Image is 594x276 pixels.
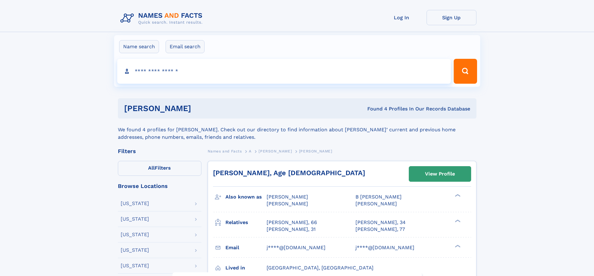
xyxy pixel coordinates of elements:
[425,167,455,181] div: View Profile
[279,105,470,112] div: Found 4 Profiles In Our Records Database
[355,194,402,200] span: B [PERSON_NAME]
[267,219,317,226] a: [PERSON_NAME], 66
[299,149,332,153] span: [PERSON_NAME]
[121,263,149,268] div: [US_STATE]
[118,119,476,141] div: We found 4 profiles for [PERSON_NAME]. Check out our directory to find information about [PERSON_...
[453,244,461,248] div: ❯
[249,147,252,155] a: A
[355,201,397,207] span: [PERSON_NAME]
[267,226,316,233] a: [PERSON_NAME], 31
[118,161,201,176] label: Filters
[118,148,201,154] div: Filters
[225,192,267,202] h3: Also known as
[377,10,427,25] a: Log In
[208,147,242,155] a: Names and Facts
[267,194,308,200] span: [PERSON_NAME]
[124,105,279,112] h1: [PERSON_NAME]
[119,40,159,53] label: Name search
[409,166,471,181] a: View Profile
[225,217,267,228] h3: Relatives
[258,149,292,153] span: [PERSON_NAME]
[453,219,461,223] div: ❯
[249,149,252,153] span: A
[267,265,374,271] span: [GEOGRAPHIC_DATA], [GEOGRAPHIC_DATA]
[118,10,208,27] img: Logo Names and Facts
[121,248,149,253] div: [US_STATE]
[355,226,405,233] a: [PERSON_NAME], 77
[118,183,201,189] div: Browse Locations
[121,232,149,237] div: [US_STATE]
[258,147,292,155] a: [PERSON_NAME]
[267,201,308,207] span: [PERSON_NAME]
[225,242,267,253] h3: Email
[225,263,267,273] h3: Lived in
[166,40,205,53] label: Email search
[117,59,451,84] input: search input
[213,169,365,177] a: [PERSON_NAME], Age [DEMOGRAPHIC_DATA]
[121,217,149,222] div: [US_STATE]
[148,165,155,171] span: All
[355,219,406,226] a: [PERSON_NAME], 34
[454,59,477,84] button: Search Button
[427,10,476,25] a: Sign Up
[453,194,461,198] div: ❯
[121,201,149,206] div: [US_STATE]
